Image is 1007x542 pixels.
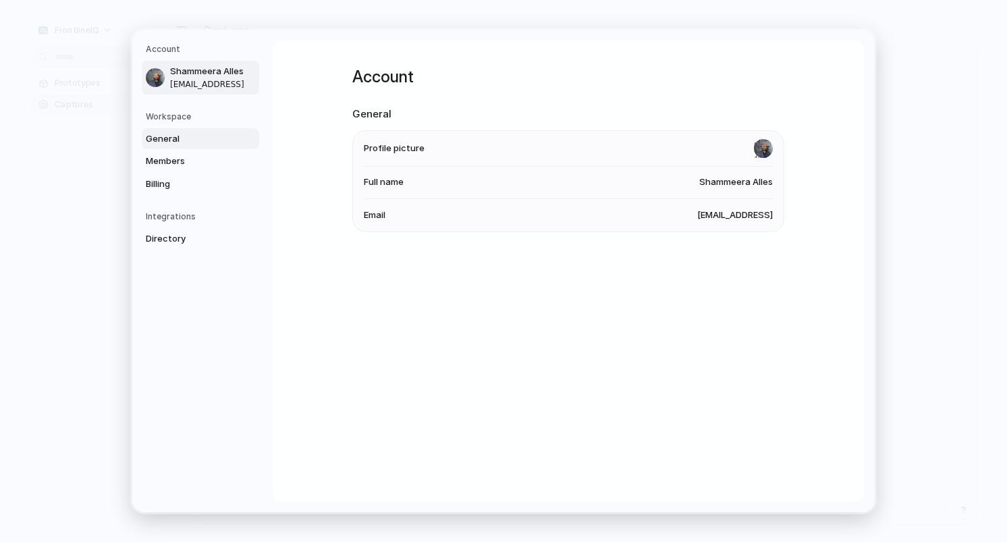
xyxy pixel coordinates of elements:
[352,65,784,89] h1: Account
[146,43,259,55] h5: Account
[170,65,256,78] span: Shammeera Alles
[146,211,259,223] h5: Integrations
[146,232,232,246] span: Directory
[697,209,773,222] span: [EMAIL_ADDRESS]
[364,142,425,155] span: Profile picture
[364,209,385,222] span: Email
[146,178,232,191] span: Billing
[146,155,232,168] span: Members
[142,61,259,94] a: Shammeera Alles[EMAIL_ADDRESS]
[170,78,256,90] span: [EMAIL_ADDRESS]
[142,173,259,195] a: Billing
[142,228,259,250] a: Directory
[699,175,773,189] span: Shammeera Alles
[364,175,404,189] span: Full name
[142,151,259,172] a: Members
[142,128,259,150] a: General
[352,107,784,122] h2: General
[146,132,232,146] span: General
[146,111,259,123] h5: Workspace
